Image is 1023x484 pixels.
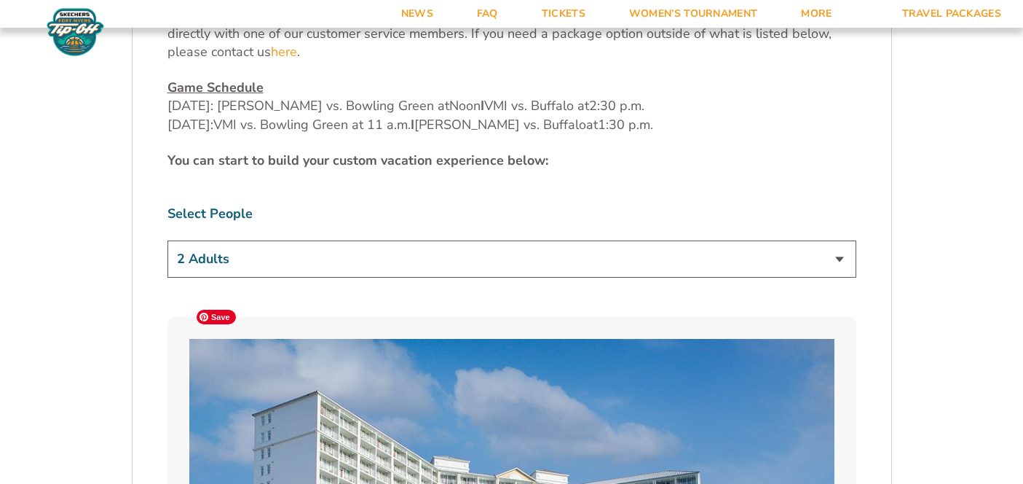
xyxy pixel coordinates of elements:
span: VMI vs. Bowling Green at 11 a.m. [213,116,411,133]
strong: I [481,97,484,114]
strong: I [411,116,414,133]
span: 1:30 p.m. [598,116,653,133]
span: [DATE]: [167,116,213,133]
span: Save [197,310,236,324]
span: 2:30 p.m. [589,97,644,114]
span: . [297,43,300,60]
a: here [271,43,297,61]
span: Game Schedule [167,79,264,96]
label: Select People [167,205,856,223]
strong: You can start to build your custom vacation experience below: [167,152,548,169]
span: [DATE]: [PERSON_NAME] vs. Bowling Green at [167,97,449,114]
span: at [586,116,598,133]
img: Fort Myers Tip-Off [44,7,107,57]
span: VMI vs. Buffalo at [484,97,589,114]
span: Noon [449,97,484,114]
span: [PERSON_NAME] vs. Buffalo [414,116,586,133]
